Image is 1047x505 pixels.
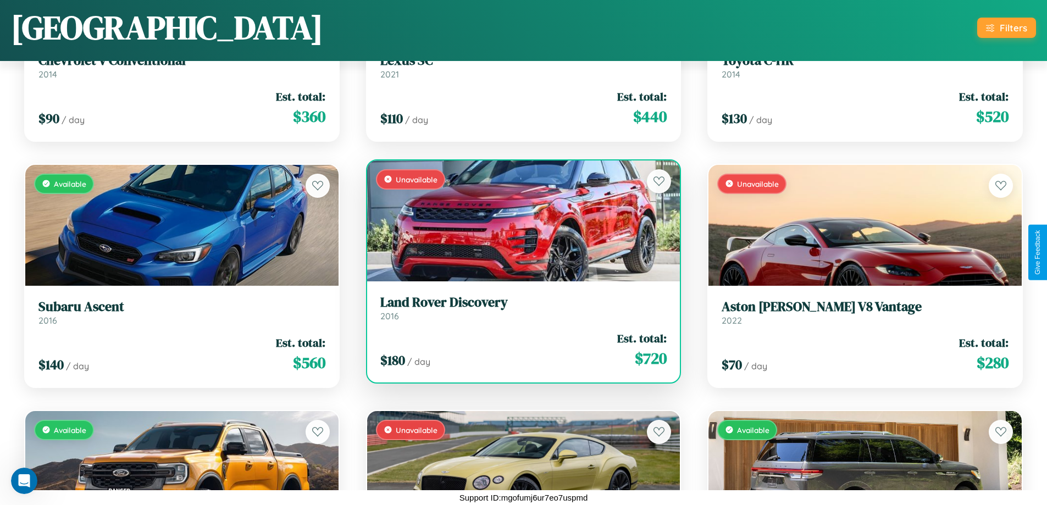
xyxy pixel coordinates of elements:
span: $ 90 [38,109,59,127]
a: Land Rover Discovery2016 [380,295,667,321]
span: Est. total: [959,88,1009,104]
h3: Subaru Ascent [38,299,325,315]
div: Filters [1000,22,1027,34]
button: Filters [977,18,1036,38]
span: Available [54,425,86,435]
a: Lexus SC2021 [380,53,667,80]
span: $ 440 [633,106,667,127]
span: Est. total: [617,330,667,346]
span: / day [744,360,767,371]
h3: Toyota C-HR [722,53,1009,69]
div: Give Feedback [1034,230,1042,275]
span: $ 70 [722,356,742,374]
span: $ 280 [977,352,1009,374]
span: Est. total: [959,335,1009,351]
span: $ 720 [635,347,667,369]
p: Support ID: mgofumj6ur7eo7uspmd [459,490,588,505]
span: Available [54,179,86,188]
span: 2021 [380,69,399,80]
span: $ 360 [293,106,325,127]
span: $ 560 [293,352,325,374]
span: 2016 [38,315,57,326]
span: / day [749,114,772,125]
span: Unavailable [396,425,437,435]
h3: Land Rover Discovery [380,295,667,310]
span: $ 520 [976,106,1009,127]
span: 2014 [722,69,740,80]
span: 2016 [380,310,399,321]
span: Available [737,425,769,435]
h3: Lexus SC [380,53,667,69]
span: / day [62,114,85,125]
span: $ 110 [380,109,403,127]
a: Aston [PERSON_NAME] V8 Vantage2022 [722,299,1009,326]
span: Unavailable [396,175,437,184]
span: / day [405,114,428,125]
span: $ 130 [722,109,747,127]
span: Est. total: [276,88,325,104]
span: Unavailable [737,179,779,188]
a: Subaru Ascent2016 [38,299,325,326]
a: Chevrolet V Conventional2014 [38,53,325,80]
span: 2022 [722,315,742,326]
a: Toyota C-HR2014 [722,53,1009,80]
h1: [GEOGRAPHIC_DATA] [11,5,323,50]
h3: Chevrolet V Conventional [38,53,325,69]
iframe: Intercom live chat [11,468,37,494]
span: $ 180 [380,351,405,369]
h3: Aston [PERSON_NAME] V8 Vantage [722,299,1009,315]
span: 2014 [38,69,57,80]
span: Est. total: [276,335,325,351]
span: / day [407,356,430,367]
span: Est. total: [617,88,667,104]
span: $ 140 [38,356,64,374]
span: / day [66,360,89,371]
